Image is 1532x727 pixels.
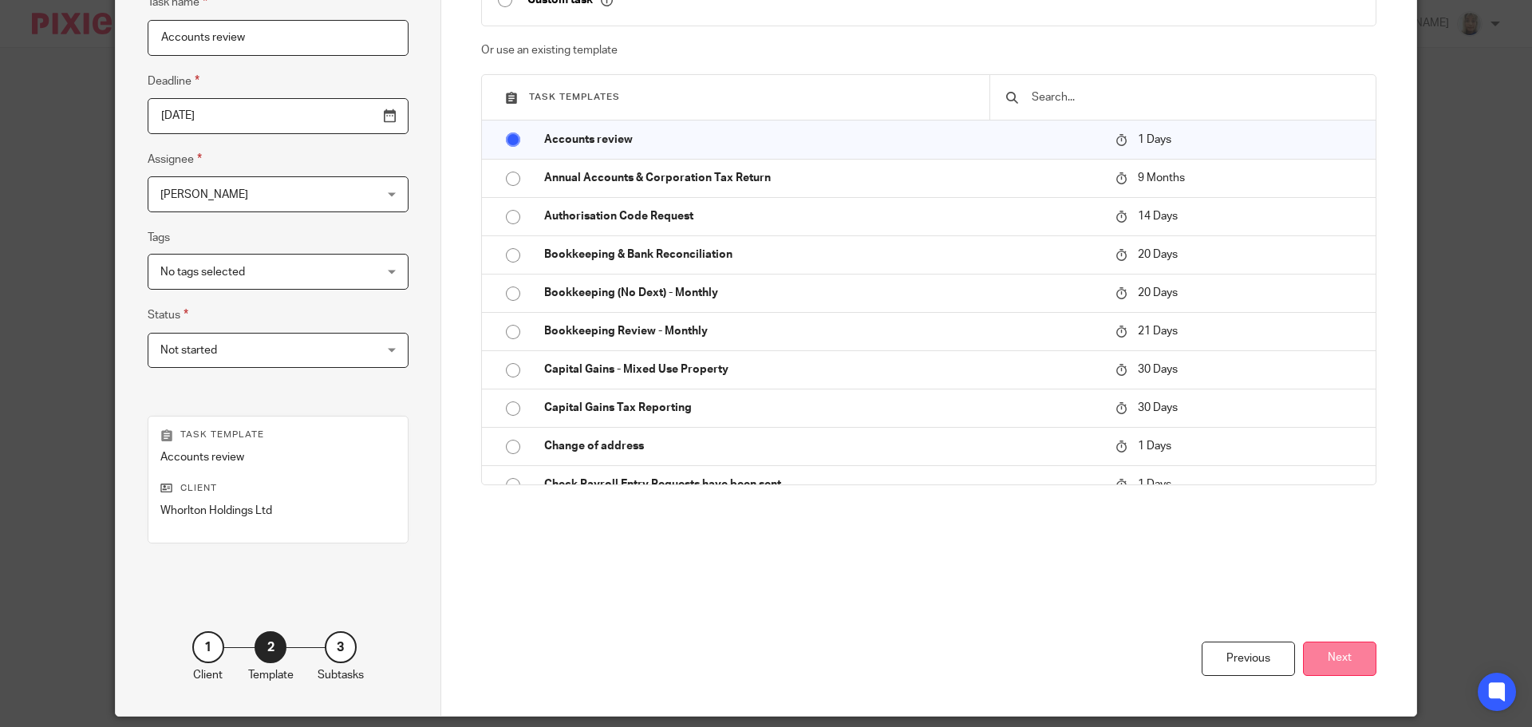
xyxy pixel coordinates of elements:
p: Template [248,667,294,683]
button: Next [1303,642,1376,676]
p: Whorlton Holdings Ltd [160,503,396,519]
p: Subtasks [318,667,364,683]
span: 30 Days [1138,364,1178,375]
p: Capital Gains - Mixed Use Property [544,362,1100,377]
div: 1 [192,631,224,663]
p: Capital Gains Tax Reporting [544,400,1100,416]
p: Change of address [544,438,1100,454]
span: No tags selected [160,267,245,278]
p: Annual Accounts & Corporation Tax Return [544,170,1100,186]
input: Use the arrow keys to pick a date [148,98,409,134]
span: 1 Days [1138,441,1171,452]
span: 9 Months [1138,172,1185,184]
span: 20 Days [1138,249,1178,260]
p: Client [160,482,396,495]
label: Tags [148,230,170,246]
p: Accounts review [544,132,1100,148]
input: Task name [148,20,409,56]
label: Assignee [148,150,202,168]
p: Bookkeeping (No Dext) - Monthly [544,285,1100,301]
label: Deadline [148,72,199,90]
label: Status [148,306,188,324]
span: Task templates [529,93,620,101]
p: Task template [160,429,396,441]
div: 2 [255,631,286,663]
p: Bookkeeping & Bank Reconciliation [544,247,1100,263]
span: 1 Days [1138,134,1171,145]
span: 14 Days [1138,211,1178,222]
span: 20 Days [1138,287,1178,298]
span: 30 Days [1138,402,1178,413]
input: Search... [1030,89,1360,106]
p: Client [193,667,223,683]
p: Or use an existing template [481,42,1377,58]
span: [PERSON_NAME] [160,189,248,200]
p: Accounts review [160,449,396,465]
p: Bookkeeping Review - Monthly [544,323,1100,339]
p: Authorisation Code Request [544,208,1100,224]
div: 3 [325,631,357,663]
div: Previous [1202,642,1295,676]
span: Not started [160,345,217,356]
span: 21 Days [1138,326,1178,337]
p: Check Payroll Entry Requests have been sent [544,476,1100,492]
span: 1 Days [1138,479,1171,490]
